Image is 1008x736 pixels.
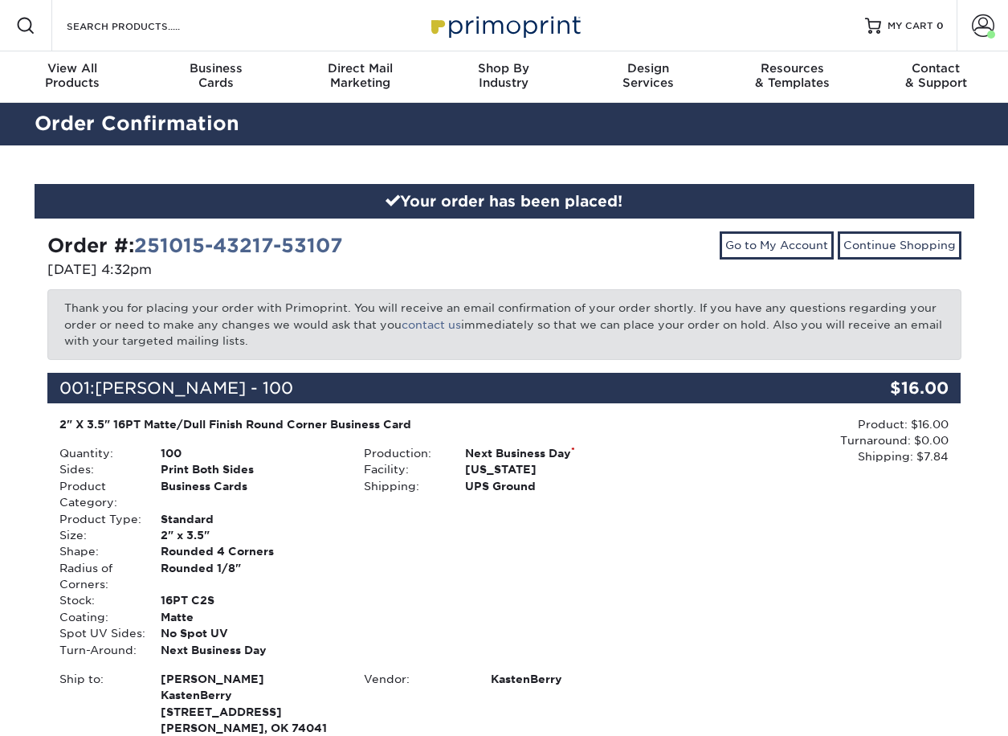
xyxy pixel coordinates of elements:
[161,671,340,687] span: [PERSON_NAME]
[352,461,453,477] div: Facility:
[47,260,492,280] p: [DATE] 4:32pm
[161,671,340,734] strong: [PERSON_NAME], OK 74041
[161,687,340,703] span: KastenBerry
[47,625,149,641] div: Spot UV Sides:
[453,461,656,477] div: [US_STATE]
[149,592,352,608] div: 16PT C2S
[47,234,343,257] strong: Order #:
[65,16,222,35] input: SEARCH PRODUCTS.....
[47,609,149,625] div: Coating:
[47,373,809,403] div: 001:
[453,478,656,494] div: UPS Ground
[352,478,453,494] div: Shipping:
[720,61,863,90] div: & Templates
[144,51,288,103] a: BusinessCards
[864,51,1008,103] a: Contact& Support
[576,61,720,90] div: Services
[47,560,149,593] div: Radius of Corners:
[453,445,656,461] div: Next Business Day
[47,511,149,527] div: Product Type:
[432,61,576,76] span: Shop By
[288,61,432,76] span: Direct Mail
[720,61,863,76] span: Resources
[95,378,293,398] span: [PERSON_NAME] - 100
[656,416,949,465] div: Product: $16.00 Turnaround: $0.00 Shipping: $7.84
[149,461,352,477] div: Print Both Sides
[47,592,149,608] div: Stock:
[149,609,352,625] div: Matte
[144,61,288,76] span: Business
[47,478,149,511] div: Product Category:
[288,61,432,90] div: Marketing
[720,231,834,259] a: Go to My Account
[59,416,645,432] div: 2" X 3.5" 16PT Matte/Dull Finish Round Corner Business Card
[149,478,352,511] div: Business Cards
[432,61,576,90] div: Industry
[47,445,149,461] div: Quantity:
[35,184,974,219] div: Your order has been placed!
[47,527,149,543] div: Size:
[352,671,479,687] div: Vendor:
[47,289,961,359] p: Thank you for placing your order with Primoprint. You will receive an email confirmation of your ...
[576,61,720,76] span: Design
[22,109,986,139] h2: Order Confirmation
[149,543,352,559] div: Rounded 4 Corners
[720,51,863,103] a: Resources& Templates
[149,445,352,461] div: 100
[149,560,352,593] div: Rounded 1/8"
[149,642,352,658] div: Next Business Day
[838,231,961,259] a: Continue Shopping
[47,543,149,559] div: Shape:
[888,19,933,33] span: MY CART
[47,461,149,477] div: Sides:
[47,642,149,658] div: Turn-Around:
[809,373,961,403] div: $16.00
[424,8,585,43] img: Primoprint
[864,61,1008,76] span: Contact
[149,625,352,641] div: No Spot UV
[352,445,453,461] div: Production:
[402,318,461,331] a: contact us
[134,234,343,257] a: 251015-43217-53107
[161,704,340,720] span: [STREET_ADDRESS]
[149,511,352,527] div: Standard
[479,671,656,687] div: KastenBerry
[576,51,720,103] a: DesignServices
[149,527,352,543] div: 2" x 3.5"
[288,51,432,103] a: Direct MailMarketing
[937,20,944,31] span: 0
[144,61,288,90] div: Cards
[432,51,576,103] a: Shop ByIndustry
[864,61,1008,90] div: & Support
